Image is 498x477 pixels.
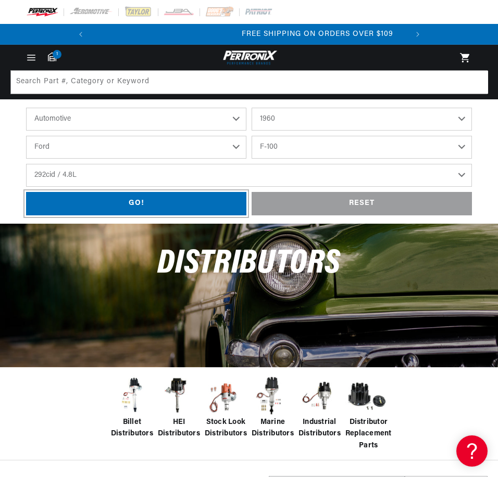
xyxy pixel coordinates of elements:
[205,375,246,440] a: Stock Look Distributors Stock Look Distributors
[345,375,387,417] img: Distributor Replacement Parts
[205,417,247,440] span: Stock Look Distributors
[252,375,293,417] img: Marine Distributors
[345,375,387,452] a: Distributor Replacement Parts Distributor Replacement Parts
[48,52,56,61] a: 1
[20,52,43,63] summary: Menu
[220,49,278,66] img: Pertronix
[26,164,472,187] select: Engine
[205,375,246,417] img: Stock Look Distributors
[159,29,476,40] div: 2 of 2
[158,375,200,440] a: HEI Distributors HEI Distributors
[252,417,294,440] span: Marine Distributors
[159,29,476,40] div: Announcement
[242,30,393,38] span: FREE SHIPPING ON ORDERS OVER $109
[26,192,246,215] div: GO!
[298,375,340,440] a: Industrial Distributors Industrial Distributors
[298,417,341,440] span: Industrial Distributors
[252,375,293,440] a: Marine Distributors Marine Distributors
[111,375,153,440] a: Billet Distributors Billet Distributors
[11,71,488,94] input: Search Part #, Category or Keyword
[252,108,472,131] select: Year
[345,417,392,452] span: Distributor Replacement Parts
[252,136,472,159] select: Model
[252,192,472,215] div: RESET
[407,24,428,45] button: Translation missing: en.sections.announcements.next_announcement
[298,375,340,417] img: Industrial Distributors
[53,50,61,59] span: 1
[158,375,200,417] img: HEI Distributors
[157,247,341,281] span: Distributors
[111,417,153,440] span: Billet Distributors
[70,24,91,45] button: Translation missing: en.sections.announcements.previous_announcement
[111,375,153,417] img: Billet Distributors
[26,108,246,131] select: Ride Type
[26,136,246,159] select: Make
[464,71,487,94] button: Search Part #, Category or Keyword
[158,417,200,440] span: HEI Distributors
